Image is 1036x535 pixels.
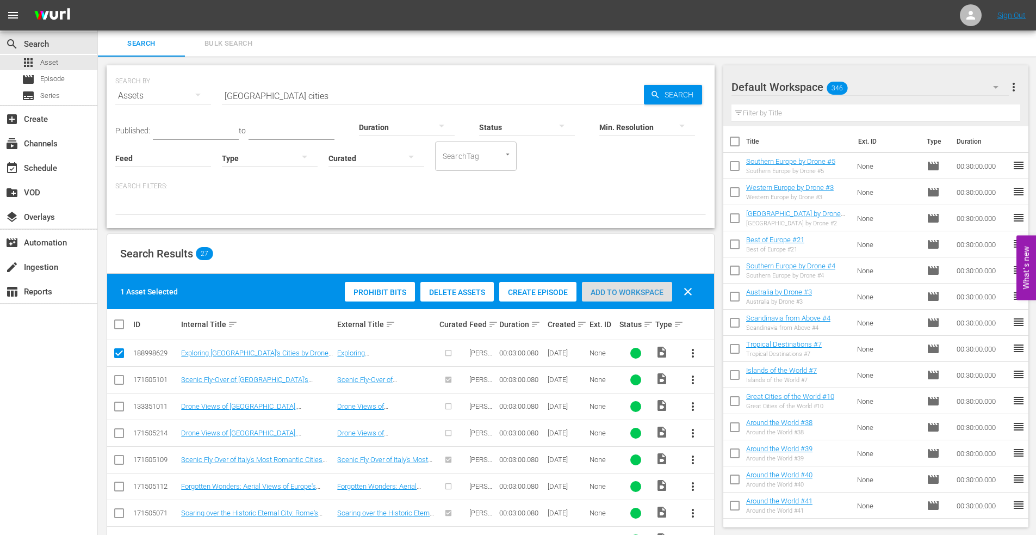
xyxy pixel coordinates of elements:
[5,186,18,199] span: VOD
[499,349,544,357] div: 00:03:00.080
[40,57,58,68] span: Asset
[577,319,587,329] span: sort
[469,429,493,486] span: [PERSON_NAME] - AirVuz / DroneTV - Travel
[927,368,940,382] span: Episode
[469,456,493,513] span: [PERSON_NAME] - AirVuz / DroneTV - Travel
[927,421,940,434] span: Episode
[952,362,1012,388] td: 00:30:00.000
[337,482,427,507] a: Forgotten Wonders: Aerial Views of Europe's Abandoned Sites, Part 2
[548,318,586,331] div: Created
[746,403,834,410] div: Great Cities of the World #10
[420,282,494,302] button: Delete Assets
[660,85,702,104] span: Search
[927,264,940,277] span: Episode
[181,318,334,331] div: Internal Title
[920,126,950,157] th: Type
[1012,420,1025,433] span: reorder
[133,402,178,410] div: 133351011
[853,440,922,466] td: None
[746,298,812,305] div: Australia by Drone #3
[680,367,706,393] button: more_vert
[746,210,845,226] a: [GEOGRAPHIC_DATA] by Drone #2
[746,429,812,436] div: Around the World #38
[686,427,699,440] span: more_vert
[680,420,706,446] button: more_vert
[104,38,178,50] span: Search
[675,279,701,305] button: clear
[952,414,1012,440] td: 00:30:00.000
[7,9,20,22] span: menu
[952,179,1012,205] td: 00:30:00.000
[22,56,35,69] span: Asset
[927,212,940,225] span: Episode
[337,349,435,373] a: Exploring [GEOGRAPHIC_DATA]'s Cities by Drone, Part 1
[686,347,699,360] span: more_vert
[5,261,18,274] span: Ingestion
[582,282,672,302] button: Add to Workspace
[133,509,178,517] div: 171505071
[181,402,301,419] a: Drone Views of [GEOGRAPHIC_DATA], [GEOGRAPHIC_DATA], Part 2
[133,482,178,490] div: 171505112
[133,349,178,357] div: 188998629
[746,168,835,175] div: Southern Europe by Drone #5
[548,482,586,490] div: [DATE]
[746,314,830,322] a: Scandinavia from Above #4
[115,126,150,135] span: Published:
[1012,290,1025,303] span: reorder
[997,11,1026,20] a: Sign Out
[952,205,1012,231] td: 00:30:00.000
[927,159,940,173] span: Episode
[1012,446,1025,459] span: reorder
[746,126,852,157] th: Title
[927,447,940,460] span: Episode
[853,310,922,336] td: None
[133,376,178,384] div: 171505101
[337,509,435,533] a: Soaring over the Historic Eternal City: Rome's Majesty from Above, Part 3
[548,509,586,517] div: [DATE]
[40,90,60,101] span: Series
[439,320,466,329] div: Curated
[133,456,178,464] div: 171505109
[5,162,18,175] span: Schedule
[469,402,493,459] span: [PERSON_NAME] - AirVuz / DroneTV - Travel
[1016,235,1036,300] button: Open Feedback Widget
[337,429,424,453] a: Drone Views of [GEOGRAPHIC_DATA], [GEOGRAPHIC_DATA], Part 2
[927,499,940,512] span: Episode
[590,429,616,437] div: None
[686,480,699,493] span: more_vert
[337,456,432,513] a: Scenic Fly Over of Italy's Most Romantic Cities ([GEOGRAPHIC_DATA], [GEOGRAPHIC_DATA], [GEOGRAPHI...
[228,319,238,329] span: sort
[680,500,706,526] button: more_vert
[731,72,1009,102] div: Default Workspace
[952,493,1012,519] td: 00:30:00.000
[852,126,921,157] th: Ext. ID
[582,288,672,297] span: Add to Workspace
[746,377,817,384] div: Islands of the World #7
[1012,499,1025,512] span: reorder
[1012,316,1025,329] span: reorder
[181,482,320,499] a: Forgotten Wonders: Aerial Views of Europe's Abandoned Sites, Part 2
[337,402,424,427] a: Drone Views of [GEOGRAPHIC_DATA], [GEOGRAPHIC_DATA], Part 2
[746,288,812,296] a: Australia by Drone #3
[746,272,835,279] div: Southern Europe by Drone #4
[345,282,415,302] button: Prohibit Bits
[655,399,668,412] span: Video
[469,376,493,433] span: [PERSON_NAME] - AirVuz / DroneTV - Travel
[488,319,498,329] span: sort
[239,126,246,135] span: to
[655,426,668,439] span: Video
[853,179,922,205] td: None
[746,262,835,270] a: Southern Europe by Drone #4
[674,319,684,329] span: sort
[22,89,35,102] span: Series
[853,231,922,257] td: None
[853,205,922,231] td: None
[499,482,544,490] div: 00:03:00.080
[499,429,544,437] div: 00:03:00.080
[337,376,407,400] a: Scenic Fly-Over of [GEOGRAPHIC_DATA]'s Romantic Cities, Part 2
[927,342,940,355] span: Episode
[503,149,513,159] button: Open
[853,336,922,362] td: None
[746,236,804,244] a: Best of Europe #21
[181,376,313,392] a: Scenic Fly-Over of [GEOGRAPHIC_DATA]'s Romantic Cities, Part 2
